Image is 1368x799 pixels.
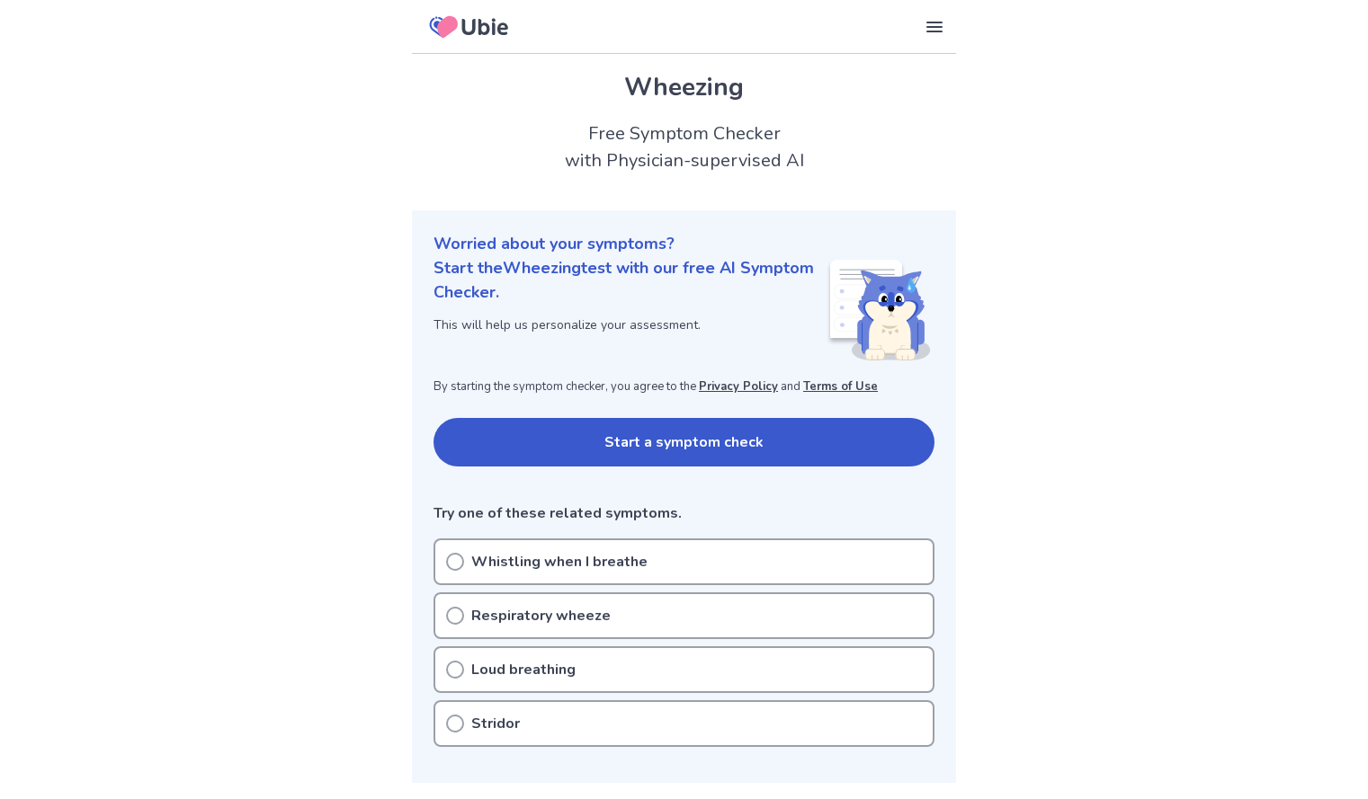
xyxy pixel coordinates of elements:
p: Stridor [471,713,520,734]
p: Worried about your symptoms? [434,232,934,256]
p: Whistling when I breathe [471,551,648,573]
p: Start the Wheezing test with our free AI Symptom Checker. [434,256,827,305]
p: Loud breathing [471,659,576,680]
img: Shiba [827,260,931,360]
a: Terms of Use [803,378,878,395]
a: Privacy Policy [699,378,778,395]
button: Start a symptom check [434,418,934,466]
h1: Wheezing [434,68,934,106]
p: This will help us personalize your assessment. [434,315,827,334]
p: Try one of these related symptoms. [434,502,934,524]
p: Respiratory wheeze [471,605,611,626]
h2: Free Symptom Checker with Physician-supervised AI [412,120,956,174]
p: By starting the symptom checker, you agree to the and [434,378,934,396]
